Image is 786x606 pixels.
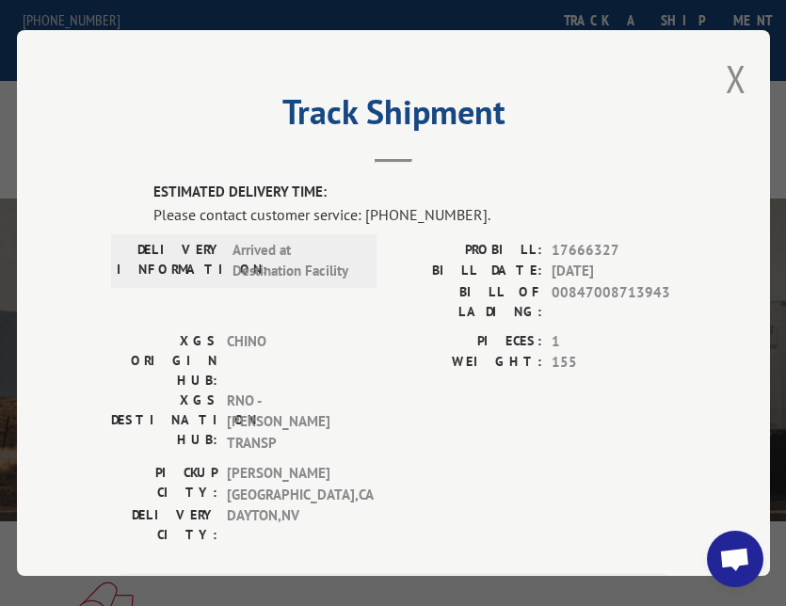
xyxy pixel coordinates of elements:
label: DELIVERY INFORMATION: [117,240,223,282]
span: 17666327 [552,240,676,262]
span: 1 [552,331,676,353]
span: [DATE] [552,261,676,282]
span: [PERSON_NAME][GEOGRAPHIC_DATA] , CA [227,463,354,505]
span: Arrived at Destination Facility [233,240,360,282]
label: WEIGHT: [393,352,542,374]
span: 00847008713943 [552,282,676,322]
span: RNO - [PERSON_NAME] TRANSP [227,391,354,454]
button: Close modal [726,54,746,104]
span: DAYTON , NV [227,505,354,545]
label: BILL DATE: [393,261,542,282]
label: BILL OF LADING: [393,282,542,322]
label: ESTIMATED DELIVERY TIME: [153,182,676,203]
span: CHINO [227,331,354,391]
label: DELIVERY CITY: [111,505,217,545]
span: 155 [552,352,676,374]
label: PICKUP CITY: [111,463,217,505]
div: Please contact customer service: [PHONE_NUMBER]. [153,203,676,226]
label: XGS ORIGIN HUB: [111,331,217,391]
label: PROBILL: [393,240,542,262]
div: Open chat [707,531,763,587]
h2: Track Shipment [111,99,676,135]
label: PIECES: [393,331,542,353]
label: XGS DESTINATION HUB: [111,391,217,454]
